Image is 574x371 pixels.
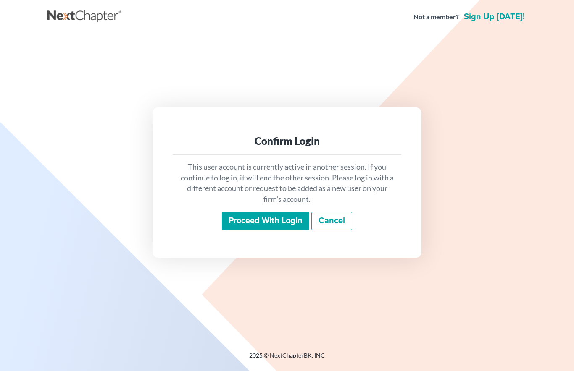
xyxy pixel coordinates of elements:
strong: Not a member? [413,12,459,22]
a: Cancel [311,212,352,231]
input: Proceed with login [222,212,309,231]
div: 2025 © NextChapterBK, INC [47,351,527,366]
p: This user account is currently active in another session. If you continue to log in, it will end ... [179,162,395,205]
div: Confirm Login [179,134,395,148]
a: Sign up [DATE]! [462,13,527,21]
